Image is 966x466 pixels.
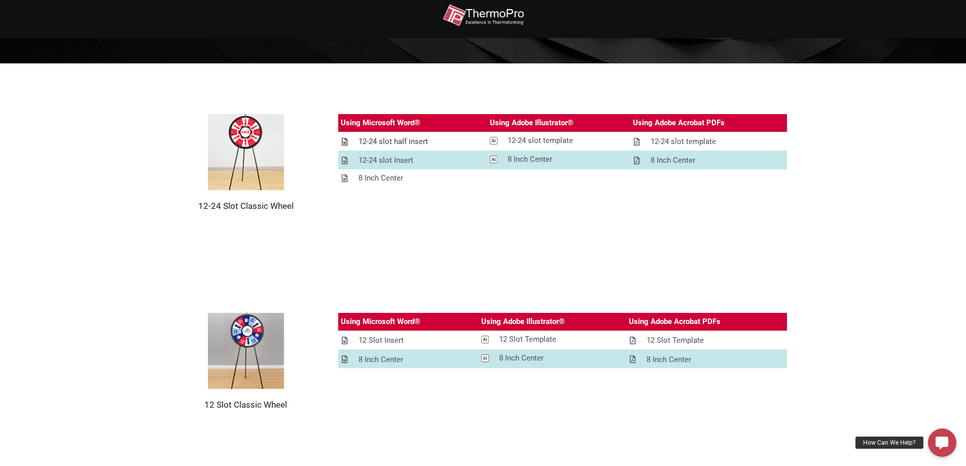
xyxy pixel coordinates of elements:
[630,133,787,151] a: 12-24 slot template
[359,334,404,347] div: 12 Slot Insert
[359,154,413,167] div: 12-24 slot Insert
[508,153,552,166] div: 8 Inch Center
[341,315,420,328] div: Using Microsoft Word®
[647,353,691,366] div: 8 Inch Center
[479,331,626,348] a: 12 Slot Template
[338,351,479,369] a: 8 Inch Center
[855,437,923,449] div: How Can We Help?
[629,315,721,328] div: Using Adobe Acrobat PDFs
[633,117,725,129] div: Using Adobe Acrobat PDFs
[508,134,573,147] div: 12-24 slot template
[338,152,487,169] a: 12-24 slot Insert
[630,152,787,169] a: 8 Inch Center
[651,154,695,167] div: 8 Inch Center
[499,333,556,346] div: 12 Slot Template
[338,332,479,349] a: 12 Slot Insert
[928,428,956,457] a: How Can We Help?
[499,352,544,365] div: 8 Inch Center
[179,399,313,410] h2: 12 Slot Classic Wheel
[179,200,313,211] h2: 12-24 Slot Classic Wheel
[647,334,704,347] div: 12 Slot Template
[626,351,787,369] a: 8 Inch Center
[359,353,403,366] div: 8 Inch Center
[487,151,631,168] a: 8 Inch Center
[479,349,626,367] a: 8 Inch Center
[341,117,420,129] div: Using Microsoft Word®
[338,133,487,151] a: 12-24 slot half insert
[443,4,524,27] img: thermopro-logo-non-iso
[490,117,574,129] div: Using Adobe Illustrator®
[481,315,565,328] div: Using Adobe Illustrator®
[651,135,716,148] div: 12-24 slot template
[338,169,487,187] a: 8 Inch Center
[487,132,631,150] a: 12-24 slot template
[359,135,428,148] div: 12-24 slot half insert
[359,172,403,185] div: 8 Inch Center
[626,332,787,349] a: 12 Slot Template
